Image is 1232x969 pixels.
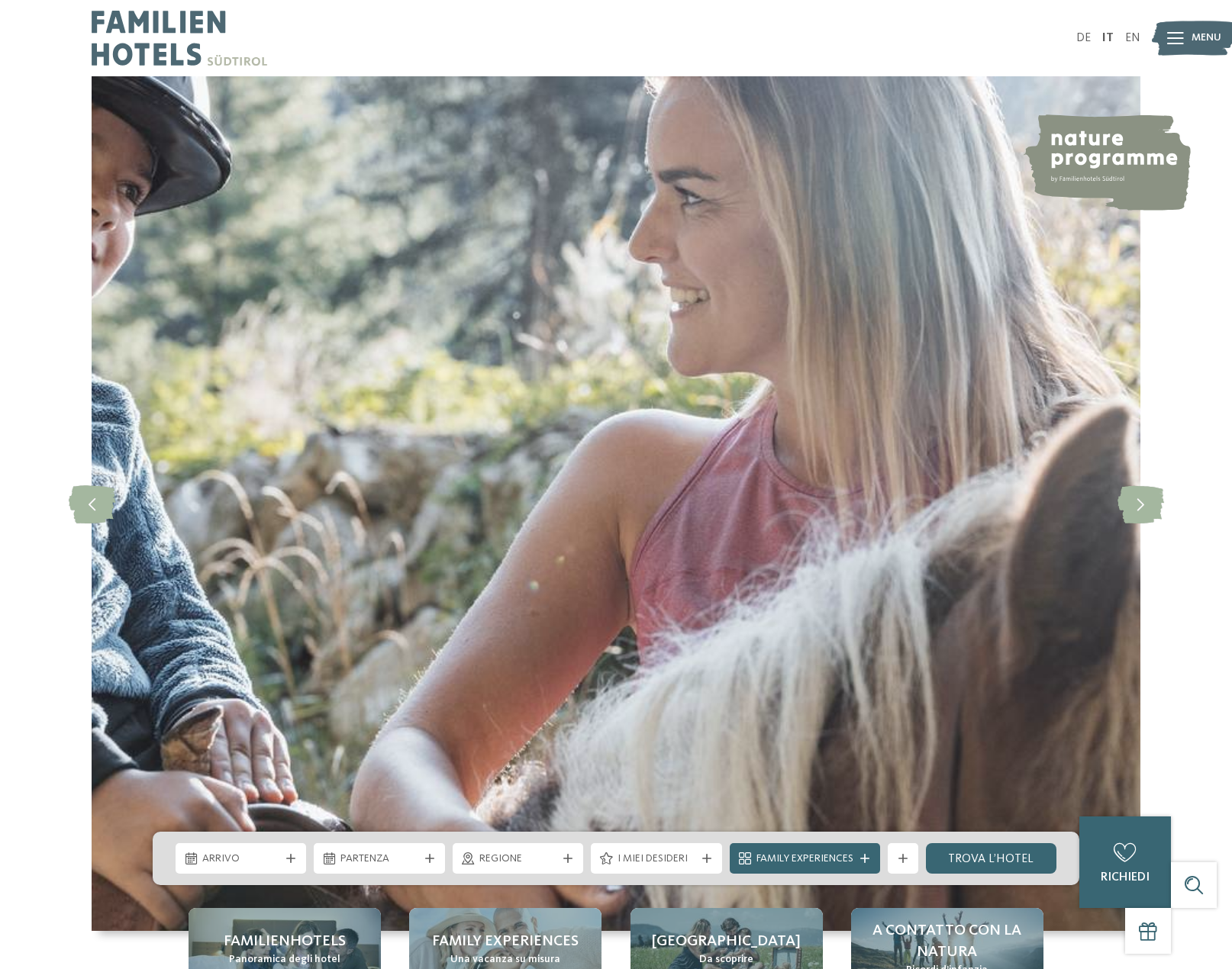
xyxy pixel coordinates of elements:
span: [GEOGRAPHIC_DATA] [652,931,801,952]
span: Family experiences [432,931,579,952]
a: richiedi [1079,816,1171,908]
span: A contatto con la natura [866,920,1028,963]
span: richiedi [1101,871,1150,884]
a: IT [1102,32,1114,44]
span: I miei desideri [618,851,695,867]
a: EN [1125,32,1140,44]
a: trova l’hotel [926,843,1056,874]
span: Familienhotels [224,931,346,952]
img: nature programme by Familienhotels Südtirol [1023,114,1191,211]
span: Panoramica degli hotel [229,952,340,967]
span: Partenza [340,851,418,867]
span: Menu [1192,31,1221,46]
span: Da scoprire [699,952,753,967]
span: Una vacanza su misura [450,952,560,967]
span: Arrivo [202,851,279,867]
span: Family Experiences [756,851,853,867]
span: Regione [479,851,556,867]
img: Family hotel Alto Adige: the happy family places! [92,76,1140,931]
a: DE [1076,32,1091,44]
